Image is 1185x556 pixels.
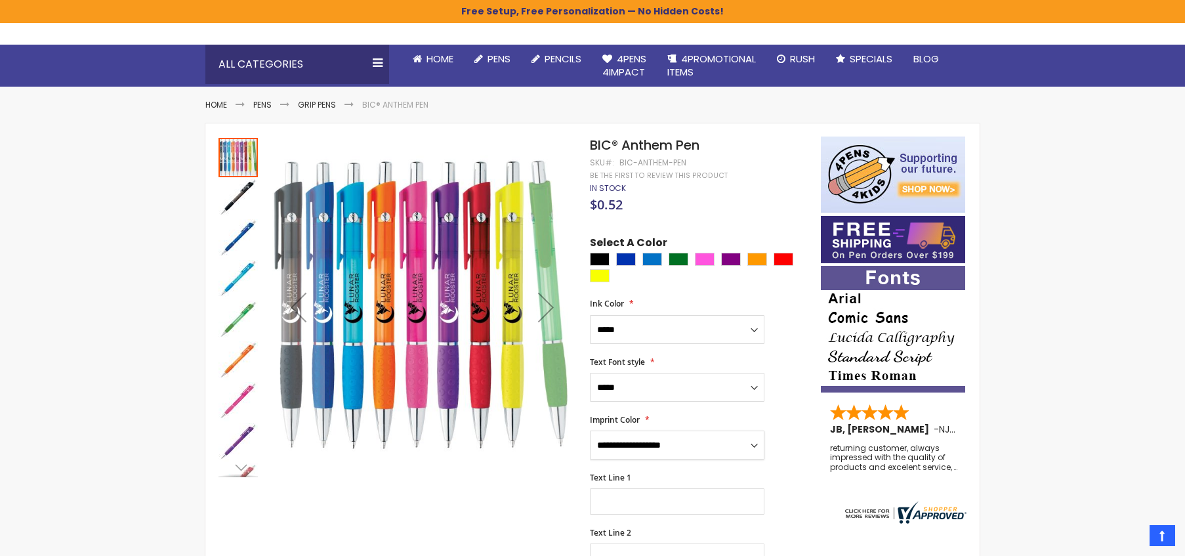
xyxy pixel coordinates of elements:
[590,236,667,253] span: Select A Color
[218,301,258,340] img: BIC® Anthem Pen
[488,52,510,66] span: Pens
[402,45,464,74] a: Home
[205,99,227,110] a: Home
[1150,525,1175,546] a: Top
[218,137,259,177] div: BIC® Anthem Pen
[218,177,259,218] div: BIC® Anthem Pen
[298,99,336,110] a: Grip Pens
[913,52,939,66] span: Blog
[218,260,258,299] img: BIC® Anthem Pen
[592,45,657,87] a: 4Pens4impact
[903,45,949,74] a: Blog
[205,45,389,84] div: All Categories
[695,253,715,266] div: Pink
[545,52,581,66] span: Pencils
[616,253,636,266] div: Blue
[590,183,626,194] div: Availability
[590,171,728,181] a: Be the first to review this product
[218,299,259,340] div: BIC® Anthem Pen
[774,253,793,266] div: Red
[218,259,259,299] div: BIC® Anthem Pen
[667,52,756,79] span: 4PROMOTIONAL ITEMS
[590,527,631,538] span: Text Line 2
[426,52,453,66] span: Home
[619,158,686,168] div: bic-anthem-pen
[272,156,572,456] img: BIC® Anthem Pen
[521,45,592,74] a: Pencils
[218,219,258,259] img: BIC® Anthem Pen
[218,179,258,218] img: BIC® Anthem Pen
[218,423,258,462] img: BIC® Anthem Pen
[272,137,325,477] div: Previous
[218,458,258,477] div: Next
[590,136,699,154] span: BIC® Anthem Pen
[362,100,428,110] li: BIC® Anthem Pen
[218,381,259,421] div: BIC® Anthem Pen
[790,52,815,66] span: Rush
[520,137,572,477] div: Next
[747,253,767,266] div: Orange
[825,45,903,74] a: Specials
[842,502,967,524] img: 4pens.com widget logo
[464,45,521,74] a: Pens
[830,444,957,472] div: returning customer, always impressed with the quality of products and excelent service, will retu...
[590,157,614,168] strong: SKU
[590,472,631,483] span: Text Line 1
[253,99,272,110] a: Pens
[590,298,624,309] span: Ink Color
[934,423,1048,436] span: - ,
[218,340,259,381] div: BIC® Anthem Pen
[602,52,646,79] span: 4Pens 4impact
[766,45,825,74] a: Rush
[830,423,934,436] span: JB, [PERSON_NAME]
[590,182,626,194] span: In stock
[590,356,645,368] span: Text Font style
[821,216,965,263] img: Free shipping on orders over $199
[657,45,766,87] a: 4PROMOTIONALITEMS
[590,196,623,213] span: $0.52
[721,253,741,266] div: Purple
[821,266,965,393] img: font-personalization-examples
[939,423,955,436] span: NJ
[669,253,688,266] div: Green
[218,341,258,381] img: BIC® Anthem Pen
[842,515,967,526] a: 4pens.com certificate URL
[590,269,610,282] div: Yellow
[218,382,258,421] img: BIC® Anthem Pen
[218,421,259,462] div: BIC® Anthem Pen
[642,253,662,266] div: Blue Light
[218,218,259,259] div: BIC® Anthem Pen
[850,52,892,66] span: Specials
[821,137,965,213] img: 4pens 4 kids
[590,253,610,266] div: Black
[590,414,640,425] span: Imprint Color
